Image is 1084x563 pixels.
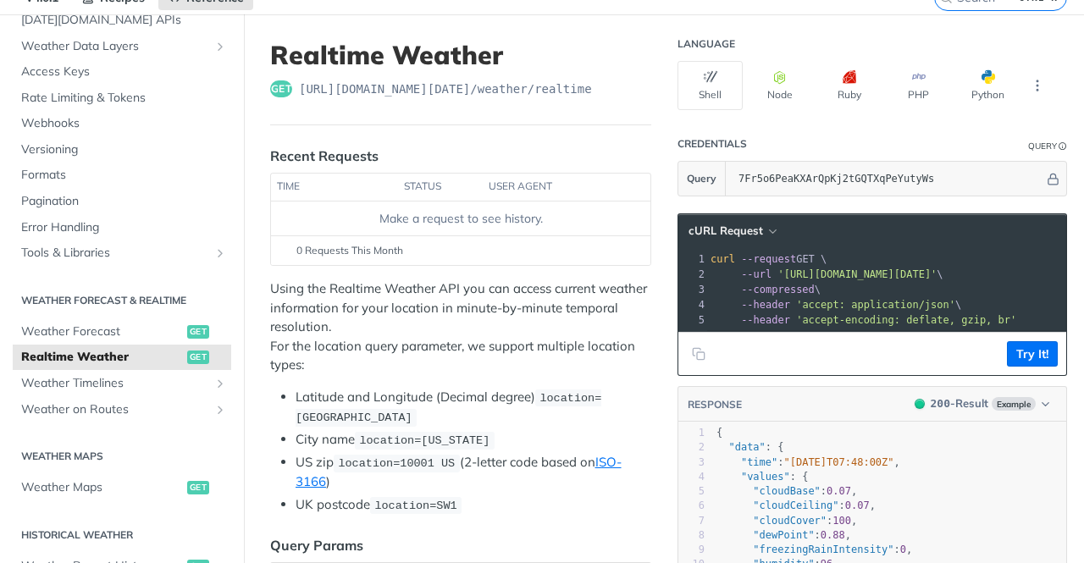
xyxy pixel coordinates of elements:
[1025,73,1050,98] button: More Languages
[13,240,231,266] a: Tools & LibrariesShow subpages for Tools & Libraries
[296,430,651,450] li: City name
[777,268,937,280] span: '[URL][DOMAIN_NAME][DATE]'
[1059,142,1067,151] i: Information
[753,529,814,541] span: "dewPoint"
[21,141,227,158] span: Versioning
[296,388,651,428] li: Latitude and Longitude (Decimal degree)
[730,162,1044,196] input: apikey
[728,441,765,453] span: "data"
[678,514,705,528] div: 7
[21,12,227,29] span: [DATE][DOMAIN_NAME] APIs
[741,471,790,483] span: "values"
[827,485,851,497] span: 0.07
[741,456,777,468] span: "time"
[741,299,790,311] span: --header
[711,253,735,265] span: curl
[1030,78,1045,93] svg: More ellipsis
[187,481,209,494] span: get
[213,403,227,417] button: Show subpages for Weather on Routes
[716,485,857,497] span: : ,
[13,319,231,345] a: Weather Forecastget
[187,350,209,364] span: get
[13,527,231,543] h2: Historical Weather
[1028,140,1057,152] div: Query
[21,323,183,340] span: Weather Forecast
[21,115,227,132] span: Webhooks
[716,529,851,541] span: : ,
[716,456,900,468] span: : ,
[711,299,961,311] span: \
[374,500,456,512] span: location=SW1
[13,397,231,422] a: Weather on RoutesShow subpages for Weather on Routes
[741,284,815,295] span: --compressed
[13,8,231,33] a: [DATE][DOMAIN_NAME] APIs
[270,40,651,70] h1: Realtime Weather
[678,440,705,455] div: 2
[711,268,943,280] span: \
[21,167,227,184] span: Formats
[271,174,398,201] th: time
[931,397,950,410] span: 200
[931,395,988,412] div: - Result
[483,174,617,201] th: user agent
[1028,140,1067,152] div: QueryInformation
[689,224,763,238] span: cURL Request
[678,499,705,513] div: 6
[21,38,209,55] span: Weather Data Layers
[13,189,231,214] a: Pagination
[716,471,808,483] span: : {
[678,543,705,557] div: 9
[955,61,1020,110] button: Python
[753,544,893,555] span: "freezingRainIntensity"
[683,223,782,240] button: cURL Request
[13,345,231,370] a: Realtime Weatherget
[21,219,227,236] span: Error Handling
[13,111,231,136] a: Webhooks
[270,80,292,97] span: get
[1044,170,1062,187] button: Hide
[270,279,651,375] p: Using the Realtime Weather API you can access current weather information for your location in mi...
[213,246,227,260] button: Show subpages for Tools & Libraries
[784,456,894,468] span: "[DATE]T07:48:00Z"
[711,253,827,265] span: GET \
[296,495,651,515] li: UK postcode
[900,544,906,555] span: 0
[338,457,455,470] span: location=10001 US
[13,475,231,500] a: Weather Mapsget
[678,312,707,328] div: 5
[21,90,227,107] span: Rate Limiting & Tokens
[832,515,851,527] span: 100
[747,61,812,110] button: Node
[213,377,227,390] button: Show subpages for Weather Timelines
[296,453,651,492] li: US zip (2-letter code based on )
[13,371,231,396] a: Weather TimelinesShow subpages for Weather Timelines
[678,267,707,282] div: 2
[716,441,784,453] span: : {
[678,470,705,484] div: 4
[915,399,925,409] span: 200
[886,61,951,110] button: PHP
[213,40,227,53] button: Show subpages for Weather Data Layers
[716,544,912,555] span: : ,
[677,37,735,51] div: Language
[678,528,705,543] div: 8
[687,341,711,367] button: Copy to clipboard
[187,325,209,339] span: get
[13,34,231,59] a: Weather Data LayersShow subpages for Weather Data Layers
[816,61,882,110] button: Ruby
[741,253,796,265] span: --request
[753,500,838,511] span: "cloudCeiling"
[13,59,231,85] a: Access Keys
[711,284,821,295] span: \
[678,297,707,312] div: 4
[677,137,747,151] div: Credentials
[21,479,183,496] span: Weather Maps
[13,163,231,188] a: Formats
[278,210,644,228] div: Make a request to see history.
[687,171,716,186] span: Query
[13,86,231,111] a: Rate Limiting & Tokens
[270,146,379,166] div: Recent Requests
[741,314,790,326] span: --header
[687,396,743,413] button: RESPONSE
[13,215,231,240] a: Error Handling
